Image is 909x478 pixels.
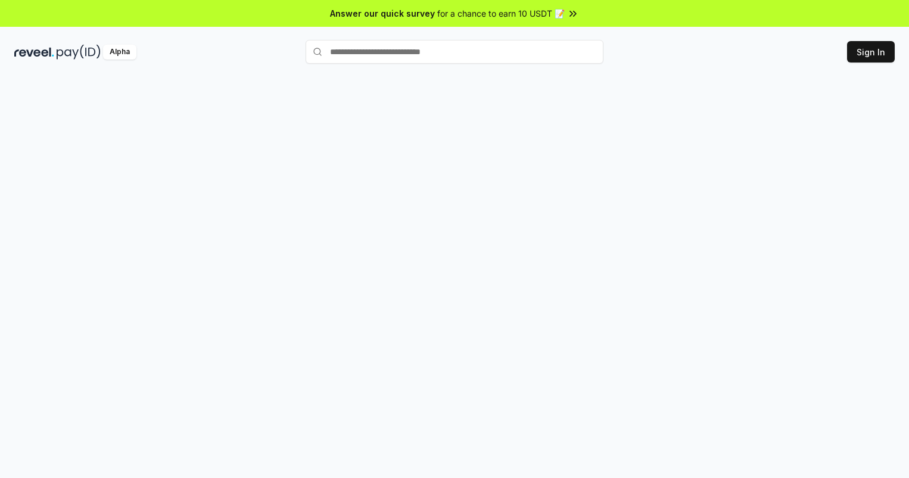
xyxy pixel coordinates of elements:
img: pay_id [57,45,101,60]
img: reveel_dark [14,45,54,60]
div: Alpha [103,45,136,60]
span: for a chance to earn 10 USDT 📝 [437,7,565,20]
span: Answer our quick survey [330,7,435,20]
button: Sign In [847,41,895,63]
